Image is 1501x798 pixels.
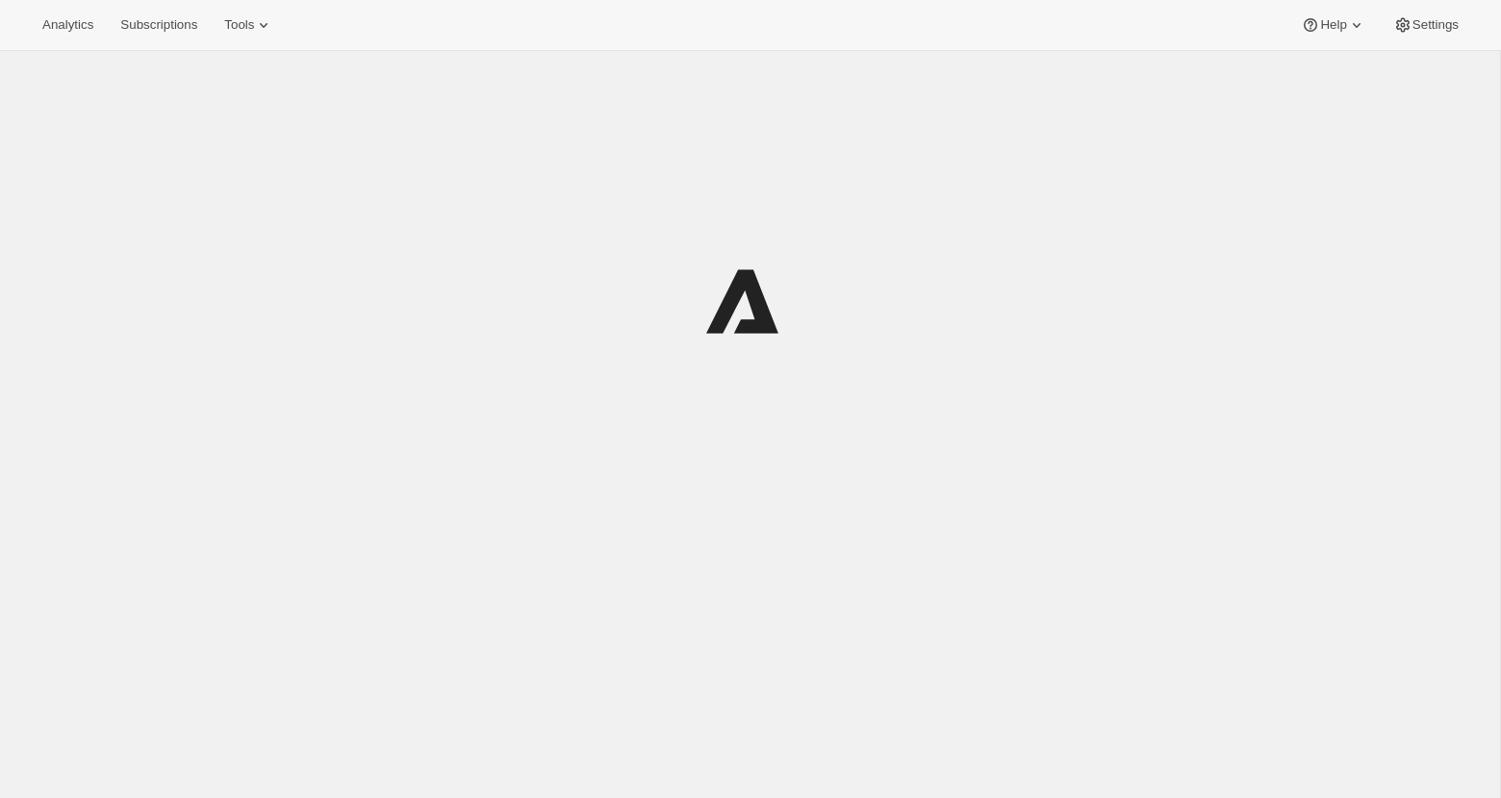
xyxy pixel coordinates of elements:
button: Subscriptions [109,12,209,38]
button: Analytics [31,12,105,38]
span: Tools [224,17,254,33]
span: Settings [1412,17,1459,33]
button: Help [1289,12,1377,38]
span: Help [1320,17,1346,33]
span: Analytics [42,17,93,33]
span: Subscriptions [120,17,197,33]
button: Tools [213,12,285,38]
button: Settings [1382,12,1470,38]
